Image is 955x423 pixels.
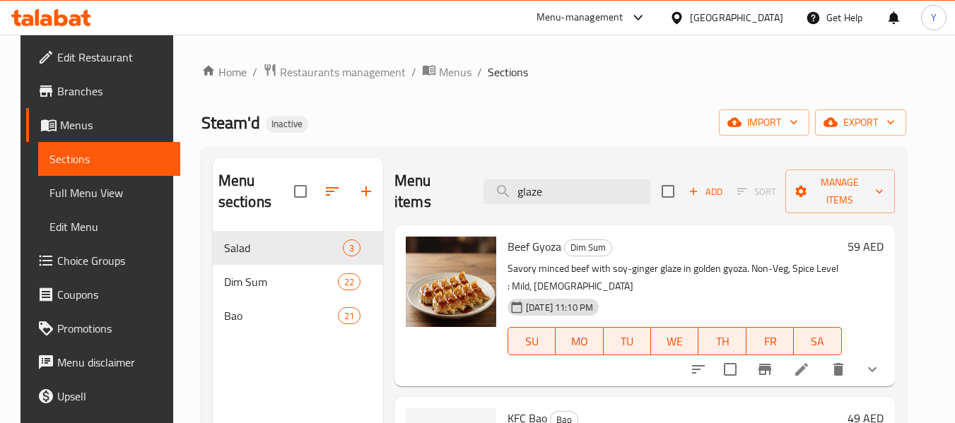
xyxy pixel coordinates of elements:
nav: Menu sections [213,225,383,338]
a: Upsell [26,379,180,413]
a: Home [201,64,247,81]
div: [GEOGRAPHIC_DATA] [690,10,783,25]
span: Select to update [715,355,745,384]
li: / [477,64,482,81]
button: SA [794,327,841,355]
input: search [484,179,650,204]
a: Menu disclaimer [26,345,180,379]
span: Select all sections [286,177,315,206]
span: TH [704,331,740,352]
button: TH [698,327,746,355]
div: Menu-management [537,9,623,26]
button: FR [746,327,794,355]
span: Menus [60,117,169,133]
span: WE [657,331,693,352]
button: import [719,109,809,136]
a: Menus [26,108,180,142]
span: Restaurants management [280,64,406,81]
a: Choice Groups [26,244,180,278]
p: Savory minced beef with soy-ginger glaze in golden gyoza. Non-Veg, Spice Level : Mild, [DEMOGRAPH... [508,260,842,295]
button: Branch-specific-item [748,352,782,386]
span: Dim Sum [224,273,338,290]
span: Menus [439,64,471,81]
div: items [338,307,361,324]
span: Promotions [57,320,169,337]
span: export [826,114,895,131]
span: Menu disclaimer [57,354,169,371]
span: MO [561,331,597,352]
nav: breadcrumb [201,63,906,81]
span: Beef Gyoza [508,236,561,257]
span: import [730,114,798,131]
a: Restaurants management [263,63,406,81]
li: / [411,64,416,81]
a: Promotions [26,311,180,345]
a: Menus [422,63,471,81]
span: Coupons [57,286,169,303]
span: 22 [339,275,360,289]
a: Edit Restaurant [26,40,180,74]
span: Choice Groups [57,252,169,269]
span: Salad [224,239,343,256]
span: Edit Menu [49,218,169,235]
span: Add [686,184,725,200]
a: Edit menu item [793,361,810,378]
button: Manage items [785,169,895,213]
a: Full Menu View [38,176,180,210]
button: sort-choices [681,352,715,386]
div: Salad3 [213,231,383,265]
span: 21 [339,309,360,323]
span: FR [752,331,788,352]
span: Manage items [797,174,884,209]
span: 3 [344,242,360,255]
span: TU [609,331,645,352]
span: Full Menu View [49,184,169,201]
span: SU [514,331,550,352]
span: Bao [224,307,338,324]
button: MO [556,327,603,355]
a: Sections [38,142,180,176]
span: Sections [488,64,528,81]
div: Dim Sum [564,239,612,256]
span: [DATE] 11:10 PM [520,301,599,314]
a: Edit Menu [38,210,180,244]
button: WE [651,327,698,355]
span: Inactive [266,118,308,130]
div: Dim Sum22 [213,265,383,299]
span: SA [799,331,836,352]
span: Branches [57,83,169,100]
h6: 59 AED [848,237,884,256]
a: Coupons [26,278,180,311]
button: Add [683,181,728,203]
span: Sort sections [315,174,349,208]
span: Dim Sum [565,239,611,256]
div: items [338,273,361,290]
div: Inactive [266,116,308,133]
span: Edit Restaurant [57,49,169,66]
button: export [815,109,906,136]
h2: Menu items [394,170,467,213]
div: Bao21 [213,299,383,333]
span: Upsell [57,388,169,405]
a: Branches [26,74,180,108]
div: items [343,239,361,256]
button: delete [821,352,855,386]
img: Beef Gyoza [406,237,496,327]
button: SU [508,327,556,355]
span: Sections [49,150,169,167]
button: Add section [349,174,383,208]
svg: Show Choices [864,361,881,378]
button: TU [604,327,651,355]
h2: Menu sections [218,170,294,213]
span: Y [931,10,937,25]
li: / [252,64,257,81]
button: show more [855,352,889,386]
span: Steam'd [201,107,260,138]
span: Select section first [728,181,785,203]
